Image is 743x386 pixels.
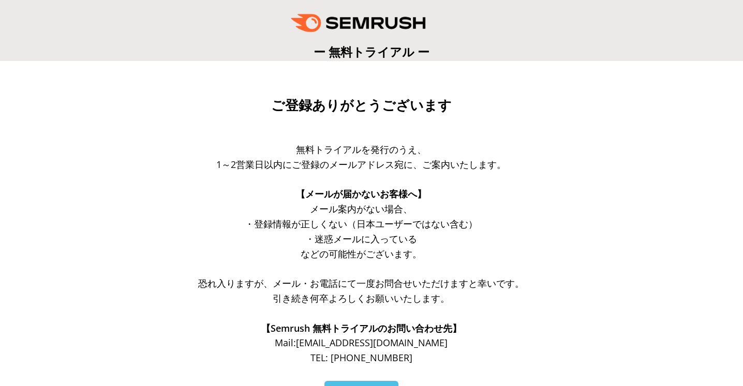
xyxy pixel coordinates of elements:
span: 1～2営業日以内にご登録のメールアドレス宛に、ご案内いたします。 [216,158,506,171]
span: ご登録ありがとうございます [271,98,452,113]
span: 無料トライアルを発行のうえ、 [296,143,426,156]
span: 恐れ入りますが、メール・お電話にて一度お問合せいただけますと幸いです。 [198,277,524,289]
span: ・登録情報が正しくない（日本ユーザーではない含む） [245,218,478,230]
span: 引き続き何卒よろしくお願いいたします。 [273,292,450,304]
span: ー 無料トライアル ー [314,43,429,60]
span: などの可能性がございます。 [301,248,422,260]
span: TEL: [PHONE_NUMBER] [310,351,412,364]
span: ・迷惑メールに入っている [305,233,417,245]
span: 【Semrush 無料トライアルのお問い合わせ先】 [261,322,462,334]
span: Mail: [EMAIL_ADDRESS][DOMAIN_NAME] [275,336,448,349]
span: 【メールが届かないお客様へ】 [296,188,426,200]
span: メール案内がない場合、 [310,203,412,215]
